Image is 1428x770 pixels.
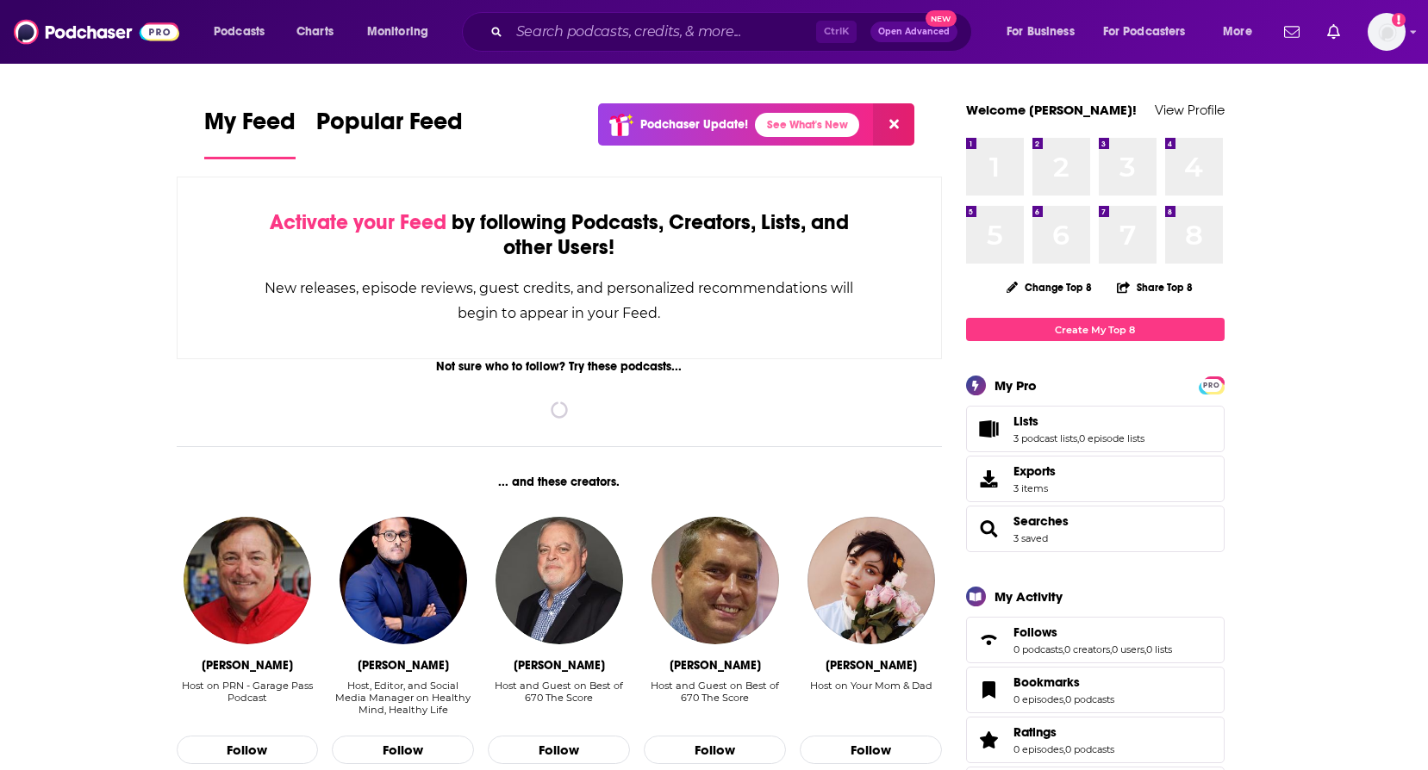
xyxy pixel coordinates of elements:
a: 0 episodes [1013,693,1063,705]
a: Ratings [972,728,1007,752]
span: Ctrl K [816,21,857,43]
a: Lists [1013,413,1144,429]
a: Charts [285,18,344,46]
div: New releases, episode reviews, guest credits, and personalized recommendations will begin to appe... [264,276,856,326]
span: PRO [1201,379,1222,392]
a: Bookmarks [1013,674,1114,690]
a: Popular Feed [316,107,463,159]
button: open menu [1211,18,1274,46]
span: Ratings [1013,724,1057,740]
div: ... and these creators. [177,475,943,489]
span: , [1110,643,1112,655]
span: , [1063,743,1065,755]
span: Charts [296,20,334,44]
button: Follow [177,736,319,765]
a: Ratings [1013,724,1114,740]
a: Welcome [PERSON_NAME]! [966,102,1137,118]
div: Bekah Martinez [826,658,917,673]
span: Ratings [966,717,1225,763]
a: Bookmarks [972,678,1007,702]
img: Mike Mulligan [496,517,623,644]
img: Bekah Martinez [808,517,935,644]
div: My Activity [995,588,1063,605]
button: open menu [355,18,451,46]
a: 0 users [1112,643,1144,655]
a: 0 episode lists [1079,432,1144,444]
div: Not sure who to follow? Try these podcasts... [177,359,943,374]
a: Searches [1013,513,1069,529]
div: Host on Your Mom & Dad [810,680,932,717]
p: Podchaser Update! [640,117,748,132]
a: 3 saved [1013,532,1048,544]
img: Podchaser - Follow, Share and Rate Podcasts [14,16,179,48]
a: Create My Top 8 [966,318,1225,341]
div: My Pro [995,377,1037,394]
div: Host and Guest on Best of 670 The Score [644,680,786,704]
a: PRO [1201,378,1222,391]
a: View Profile [1155,102,1225,118]
span: Bookmarks [966,667,1225,713]
input: Search podcasts, credits, & more... [509,18,816,46]
a: Avik Chakraborty [340,517,467,644]
a: 0 podcasts [1013,643,1063,655]
div: Avik Chakraborty [358,658,449,673]
button: Follow [644,736,786,765]
div: by following Podcasts, Creators, Lists, and other Users! [264,210,856,260]
a: Show notifications dropdown [1277,17,1306,47]
a: Searches [972,517,1007,541]
a: Show notifications dropdown [1320,17,1347,47]
div: Mark Garrow [202,658,293,673]
div: Host on PRN - Garage Pass Podcast [177,680,319,704]
span: , [1144,643,1146,655]
div: David Haugh [670,658,761,673]
img: David Haugh [652,517,779,644]
span: Exports [1013,463,1056,479]
span: Follows [1013,624,1057,640]
span: For Business [1007,20,1075,44]
a: 3 podcast lists [1013,432,1077,444]
svg: Add a profile image [1392,13,1406,27]
span: For Podcasters [1103,20,1186,44]
div: Host, Editor, and Social Media Manager on Healthy Mind, Healthy Life [332,680,474,717]
a: Lists [972,417,1007,441]
div: Mike Mulligan [514,658,605,673]
button: Follow [332,736,474,765]
span: Follows [966,617,1225,663]
img: User Profile [1368,13,1406,51]
button: Show profile menu [1368,13,1406,51]
a: Exports [966,456,1225,502]
a: 0 podcasts [1065,693,1114,705]
span: Lists [966,406,1225,452]
span: My Feed [204,107,296,146]
button: Follow [488,736,630,765]
button: Share Top 8 [1116,270,1194,304]
span: , [1077,432,1079,444]
span: Popular Feed [316,107,463,146]
button: open menu [202,18,287,46]
a: 0 episodes [1013,743,1063,755]
a: 0 creators [1064,643,1110,655]
span: , [1063,643,1064,655]
span: , [1063,693,1065,705]
span: Exports [972,467,1007,491]
img: Mark Garrow [184,517,311,644]
div: Search podcasts, credits, & more... [478,12,988,52]
button: Change Top 8 [996,276,1103,298]
button: open menu [995,18,1096,46]
span: Open Advanced [878,28,950,36]
div: Host on Your Mom & Dad [810,680,932,692]
span: More [1223,20,1252,44]
span: Bookmarks [1013,674,1080,690]
a: 0 lists [1146,643,1172,655]
span: Searches [966,506,1225,552]
a: Follows [972,628,1007,652]
button: open menu [1092,18,1211,46]
span: Logged in as molly.burgoyne [1368,13,1406,51]
div: Host and Guest on Best of 670 The Score [488,680,630,704]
